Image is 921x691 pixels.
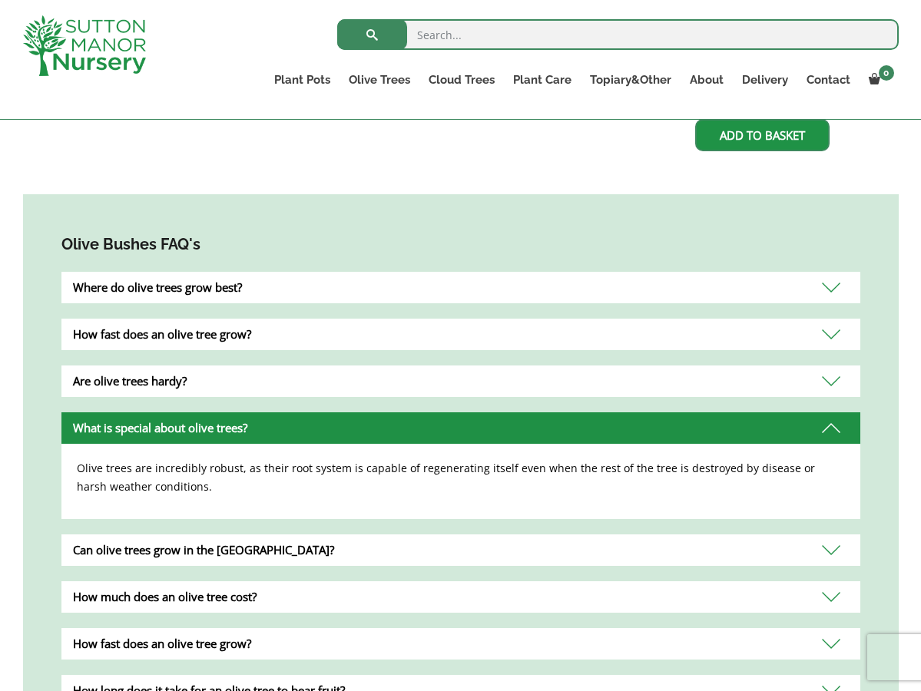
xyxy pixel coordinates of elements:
[61,365,860,397] div: Are olive trees hardy?
[61,272,860,303] div: Where do olive trees grow best?
[61,412,860,444] div: What is special about olive trees?
[61,628,860,660] div: How fast does an olive tree grow?
[504,69,581,91] a: Plant Care
[879,65,894,81] span: 0
[61,319,860,350] div: How fast does an olive tree grow?
[61,534,860,566] div: Can olive trees grow in the [GEOGRAPHIC_DATA]?
[337,19,899,50] input: Search...
[340,69,419,91] a: Olive Trees
[681,69,733,91] a: About
[733,69,797,91] a: Delivery
[77,459,845,496] p: Olive trees are incredibly robust, as their root system is capable of regenerating itself even wh...
[23,15,146,76] img: logo
[61,233,860,256] h4: Olive Bushes FAQ's
[419,69,504,91] a: Cloud Trees
[61,581,860,613] div: How much does an olive tree cost?
[797,69,860,91] a: Contact
[860,69,899,91] a: 0
[265,69,340,91] a: Plant Pots
[581,69,681,91] a: Topiary&Other
[695,119,830,151] a: Add to basket: “Tuscan Olive Tree XXL 1.90 - 2.40”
